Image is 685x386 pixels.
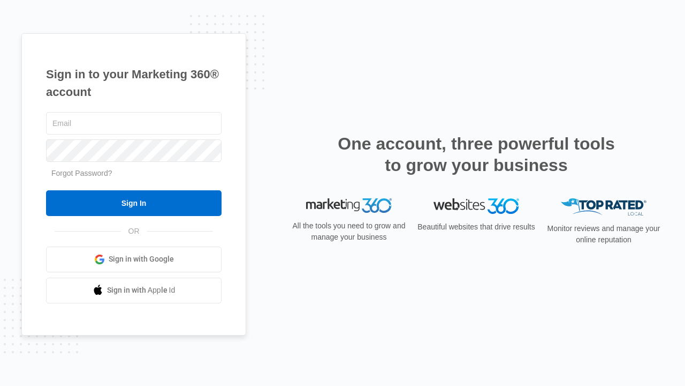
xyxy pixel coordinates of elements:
[107,285,176,296] span: Sign in with Apple Id
[561,198,646,216] img: Top Rated Local
[121,226,147,237] span: OR
[416,221,536,233] p: Beautiful websites that drive results
[51,169,112,177] a: Forgot Password?
[46,278,222,303] a: Sign in with Apple Id
[46,190,222,216] input: Sign In
[544,223,664,246] p: Monitor reviews and manage your online reputation
[433,198,519,214] img: Websites 360
[46,112,222,135] input: Email
[109,254,174,265] span: Sign in with Google
[46,65,222,101] h1: Sign in to your Marketing 360® account
[334,133,618,176] h2: One account, three powerful tools to grow your business
[289,220,409,243] p: All the tools you need to grow and manage your business
[46,247,222,272] a: Sign in with Google
[306,198,392,213] img: Marketing 360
